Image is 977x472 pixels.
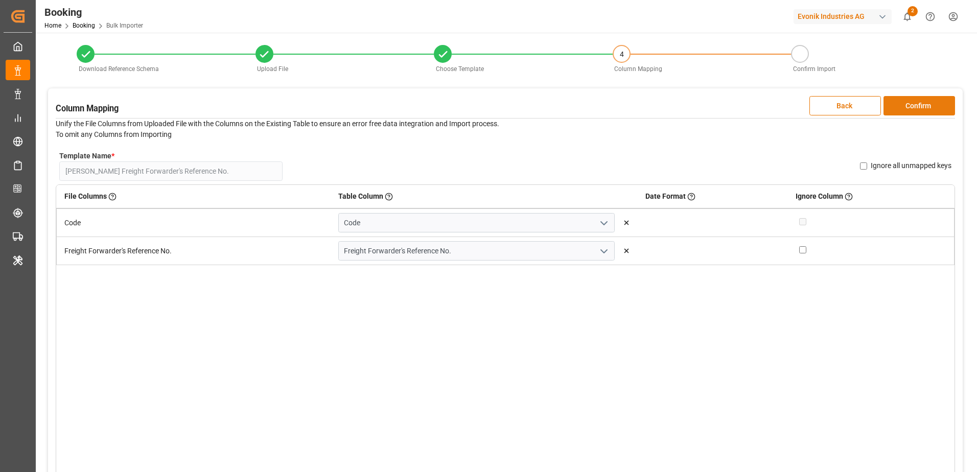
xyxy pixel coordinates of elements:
span: Choose Template [436,65,484,73]
span: Confirm Import [793,65,835,73]
div: Ignore Column [796,187,947,205]
span: Download Reference Schema [79,65,159,73]
td: Code [57,208,331,237]
div: Date Format [645,187,780,205]
td: Freight Forwarder's Reference No. [57,237,331,265]
span: Column Mapping [614,65,662,73]
button: Help Center [919,5,942,28]
input: Please select the Option [338,213,615,232]
div: Booking [44,5,143,20]
input: Please select the Option [338,241,615,261]
button: Back [809,96,881,115]
a: Home [44,22,61,29]
p: Unify the File Columns from Uploaded File with the Columns on the Existing Table to ensure an err... [56,119,955,140]
h3: Column Mapping [56,103,119,115]
button: open menu [595,215,611,231]
button: Confirm [883,96,955,115]
div: Table Column [338,187,630,205]
a: Booking [73,22,95,29]
label: Template Name [59,151,114,161]
span: 2 [908,6,918,16]
button: show 2 new notifications [896,5,919,28]
button: open menu [595,243,611,259]
span: Upload File [257,65,288,73]
div: 4 [614,46,630,63]
div: Evonik Industries AG [794,9,892,24]
div: File Columns [64,187,323,205]
label: Ignore all unmapped keys [871,160,951,171]
button: Evonik Industries AG [794,7,896,26]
